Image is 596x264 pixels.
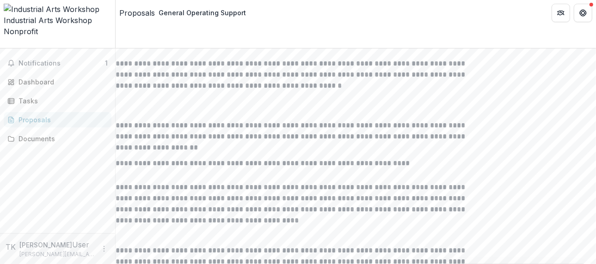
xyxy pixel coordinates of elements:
span: 1 [105,59,108,67]
div: Proposals [18,115,104,125]
a: Tasks [4,93,111,108]
button: More [98,243,110,254]
div: General Operating Support [159,8,246,18]
p: [PERSON_NAME][EMAIL_ADDRESS][PERSON_NAME][DOMAIN_NAME] [19,250,95,258]
div: Tim Kaulen [6,241,16,252]
a: Documents [4,131,111,146]
p: User [72,239,89,250]
a: Proposals [119,7,155,18]
a: Dashboard [4,74,111,90]
button: Partners [552,4,570,22]
a: Proposals [4,112,111,127]
div: Industrial Arts Workshop [4,15,111,26]
div: Dashboard [18,77,104,87]
p: [PERSON_NAME] [19,240,72,250]
nav: breadcrumb [119,6,250,19]
span: Notifications [18,60,105,67]
button: Get Help [574,4,592,22]
span: Nonprofit [4,27,38,36]
div: Documents [18,134,104,144]
button: Notifications1 [4,56,111,71]
div: Tasks [18,96,104,106]
img: Industrial Arts Workshop [4,4,111,15]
